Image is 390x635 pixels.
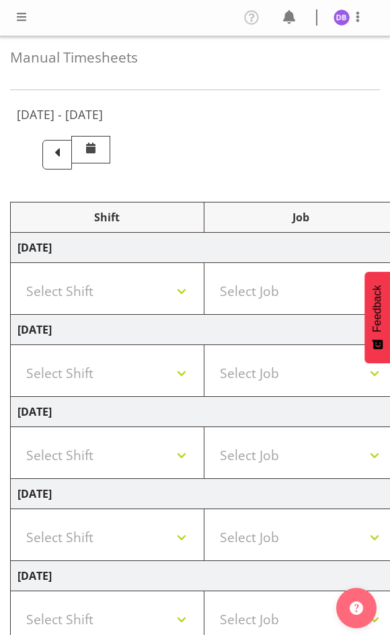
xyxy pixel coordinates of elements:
img: dawn-belshaw1857.jpg [334,9,350,26]
h4: Manual Timesheets [10,50,380,65]
span: Feedback [371,285,383,332]
img: help-xxl-2.png [350,601,363,615]
h5: [DATE] - [DATE] [17,107,103,122]
button: Feedback - Show survey [364,272,390,363]
div: Shift [17,209,197,225]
